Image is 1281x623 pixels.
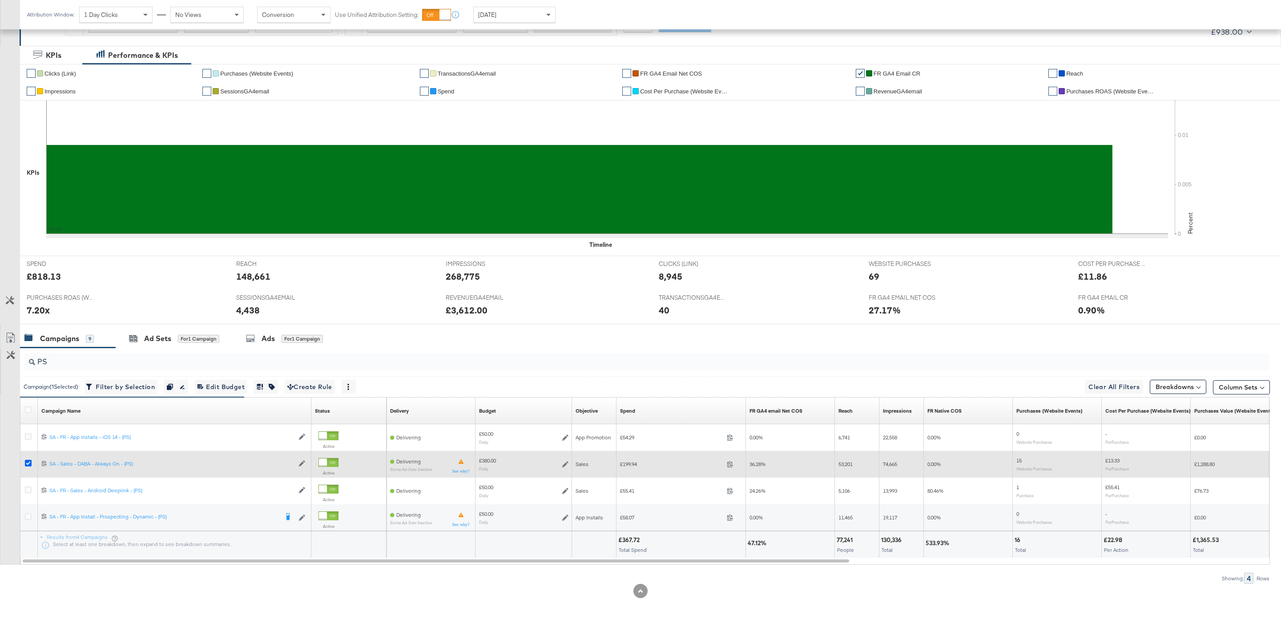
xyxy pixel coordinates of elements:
[749,514,763,521] span: 0.00%
[27,87,36,96] a: ✔
[479,430,493,438] div: £50.00
[49,487,294,494] a: SA - FR - Sales - Android Deeplink - (PS)
[1207,25,1253,39] button: £938.00
[40,334,79,344] div: Campaigns
[1016,457,1022,464] span: 15
[27,304,50,317] div: 7.20x
[620,434,723,441] span: £54.29
[1186,213,1194,234] text: Percent
[1194,487,1208,494] span: £76.73
[927,461,941,467] span: 0.00%
[262,334,275,344] div: Ads
[622,87,631,96] a: ✔
[335,11,419,19] label: Use Unified Attribution Setting:
[49,513,278,520] div: SA - FR - App Install - Prospecting - Dynamic - (PS)
[49,513,278,522] a: SA - FR - App Install - Prospecting - Dynamic - (PS)
[479,519,488,525] sub: Daily
[1105,457,1120,464] span: £13.33
[1150,380,1206,394] button: Breakdowns
[659,260,725,268] span: CLICKS (LINK)
[838,407,853,414] div: Reach
[1016,407,1083,414] div: Purchases (Website Events)
[144,334,171,344] div: Ad Sets
[749,407,802,414] a: FR GA4 Net COS
[49,434,294,441] a: SA - FR - App installs - iOS 14 - (PS)
[1221,575,1244,582] div: Showing:
[926,539,952,547] div: 533.93%
[479,407,496,414] a: The maximum amount you're willing to spend on your ads, on average each day or over the lifetime ...
[438,70,496,77] span: TransactionsGA4email
[1244,573,1253,584] div: 4
[396,434,421,441] span: Delivering
[576,514,603,521] span: App Installs
[195,380,247,394] button: Edit Budget
[1194,407,1275,414] a: The total value of the purchase actions tracked by your Custom Audience pixel on your website aft...
[262,11,294,19] span: Conversion
[197,382,245,393] span: Edit Budget
[856,87,865,96] a: ✔
[282,335,323,343] div: for 1 Campaign
[620,487,723,494] span: £55.41
[869,304,901,317] div: 27.17%
[927,407,962,414] div: FR Native COS
[236,270,270,283] div: 148,661
[24,383,78,391] div: Campaign ( 1 Selected)
[1015,547,1026,553] span: Total
[1105,407,1191,414] a: The average cost for each purchase tracked by your Custom Audience pixel on your website after pe...
[27,293,93,302] span: PURCHASES ROAS (WEBSITE EVENTS)
[589,241,612,249] div: Timeline
[838,434,850,441] span: 6,741
[479,510,493,518] div: £50.00
[838,514,853,521] span: 11,465
[749,434,763,441] span: 0.00%
[27,270,61,283] div: £818.13
[202,87,211,96] a: ✔
[27,169,40,177] div: KPIs
[1104,536,1125,544] div: £22.98
[175,11,201,19] span: No Views
[390,467,432,472] sub: Some Ad Sets Inactive
[318,523,338,529] label: Active
[446,304,487,317] div: £3,612.00
[620,407,635,414] a: The total amount spent to date.
[620,407,635,414] div: Spend
[108,50,178,60] div: Performance & KPIs
[882,547,893,553] span: Total
[390,520,432,525] sub: Some Ad Sets Inactive
[479,493,488,498] sub: Daily
[1088,382,1140,393] span: Clear All Filters
[1194,434,1206,441] span: £0.00
[837,536,855,544] div: 77,241
[285,380,335,394] button: Create Rule
[44,70,76,77] span: Clicks (Link)
[88,382,155,393] span: Filter by Selection
[576,461,588,467] span: Sales
[318,497,338,502] label: Active
[1078,270,1107,283] div: £11.86
[927,514,941,521] span: 0.00%
[446,260,512,268] span: IMPRESSIONS
[178,335,219,343] div: for 1 Campaign
[396,511,421,518] span: Delivering
[883,434,897,441] span: 22,558
[1105,484,1120,490] span: £55.41
[479,466,488,471] sub: Daily
[420,69,429,78] a: ✔
[49,460,294,467] div: SA - Sales - DABA - Always On - (PS)
[1048,87,1057,96] a: ✔
[1016,439,1052,445] sub: Website Purchases
[620,461,723,467] span: £199.94
[35,350,1152,367] input: Search Campaigns by Name, ID or Objective
[1066,88,1155,95] span: Purchases ROAS (Website Events)
[1213,380,1270,394] button: Column Sets
[1194,461,1215,467] span: £1,288.80
[659,304,669,317] div: 40
[749,461,765,467] span: 36.28%
[236,293,303,302] span: SESSIONSGA4EMAIL
[49,487,294,494] div: SA - FR - Sales - Android Deeplink - (PS)
[390,407,409,414] a: Reflects the ability of your Ad Campaign to achieve delivery based on ad states, schedule and bud...
[1105,466,1129,471] sub: Per Purchase
[1048,69,1057,78] a: ✔
[748,539,769,547] div: 47.12%
[883,407,912,414] div: Impressions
